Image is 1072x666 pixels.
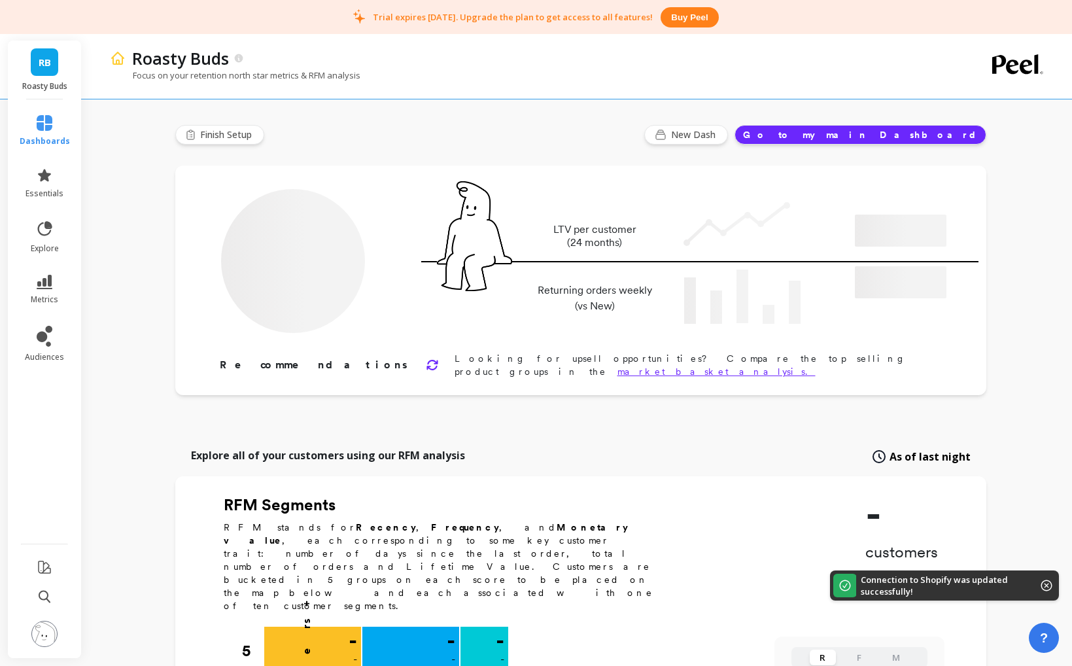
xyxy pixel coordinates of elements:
[883,650,909,665] button: M
[175,125,264,145] button: Finish Setup
[220,357,410,373] p: Recommendations
[31,294,58,305] span: metrics
[861,574,1021,597] p: Connection to Shopify was updated successfully!
[356,522,416,533] b: Recency
[644,125,728,145] button: New Dash
[39,55,51,70] span: RB
[200,128,256,141] span: Finish Setup
[25,352,64,362] span: audiences
[431,522,499,533] b: Frequency
[26,188,63,199] span: essentials
[1040,629,1048,647] span: ?
[810,650,836,665] button: R
[671,128,719,141] span: New Dash
[735,125,986,145] button: Go to my main Dashboard
[110,69,360,81] p: Focus on your retention north star metrics & RFM analysis
[534,283,656,314] p: Returning orders weekly (vs New)
[534,223,656,249] p: LTV per customer (24 months)
[31,621,58,647] img: profile picture
[31,243,59,254] span: explore
[110,50,126,66] img: header icon
[224,495,668,516] h2: RFM Segments
[617,366,816,377] a: market basket analysis.
[496,631,504,652] p: -
[132,47,229,69] p: Roasty Buds
[1029,623,1059,653] button: ?
[191,447,465,463] p: Explore all of your customers using our RFM analysis
[224,521,668,612] p: RFM stands for , , and , each corresponding to some key customer trait: number of days since the ...
[455,352,944,378] p: Looking for upsell opportunities? Compare the top selling product groups in the
[21,81,69,92] p: Roasty Buds
[865,542,938,563] p: customers
[349,631,357,652] p: -
[447,631,455,652] p: -
[20,136,70,147] span: dashboards
[890,449,971,464] span: As of last night
[846,650,873,665] button: F
[865,495,938,534] p: -
[373,11,653,23] p: Trial expires [DATE]. Upgrade the plan to get access to all features!
[437,181,512,291] img: pal seatted on line
[661,7,718,27] button: Buy peel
